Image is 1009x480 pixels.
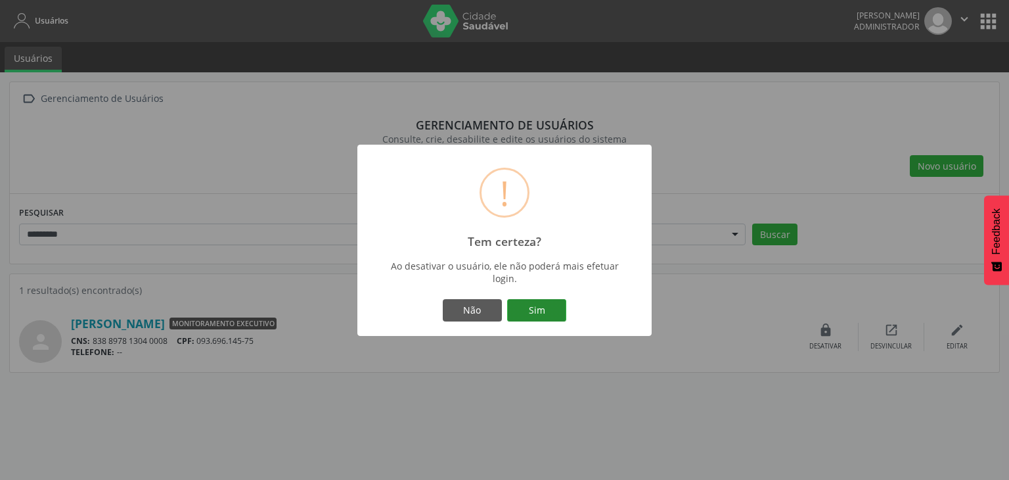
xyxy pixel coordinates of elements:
div: Ao desativar o usuário, ele não poderá mais efetuar login. [384,260,625,285]
h2: Tem certeza? [468,235,541,249]
span: Feedback [991,208,1002,254]
button: Feedback - Mostrar pesquisa [984,195,1009,285]
button: Não [443,299,502,322]
div: ! [500,170,509,216]
button: Sim [507,299,566,322]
